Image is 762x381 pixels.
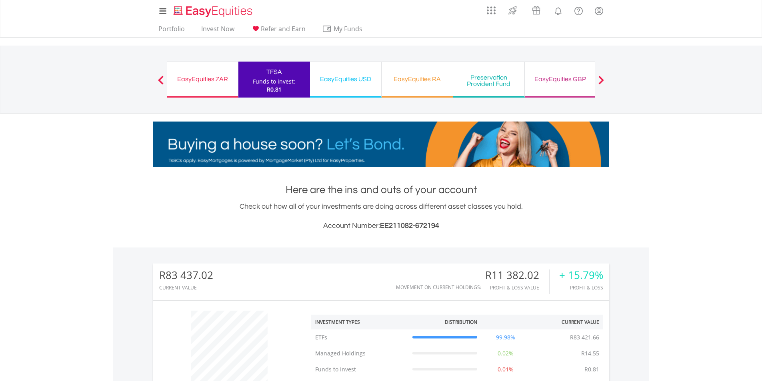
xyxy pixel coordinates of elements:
div: CURRENT VALUE [159,285,213,290]
div: Funds to invest: [253,78,295,86]
img: grid-menu-icon.svg [487,6,496,15]
span: EE211082-672194 [380,222,439,229]
button: Previous [153,80,169,88]
a: Notifications [548,2,568,18]
td: ETFs [311,329,408,345]
td: R14.55 [577,345,603,361]
div: Profit & Loss Value [485,285,549,290]
div: Preservation Provident Fund [458,74,520,87]
a: Portfolio [155,25,188,37]
a: FAQ's and Support [568,2,589,18]
div: Profit & Loss [559,285,603,290]
span: My Funds [322,24,374,34]
a: Refer and Earn [248,25,309,37]
h1: Here are the ins and outs of your account [153,183,609,197]
span: Refer and Earn [261,24,306,33]
a: Invest Now [198,25,238,37]
td: Funds to Invest [311,361,408,377]
td: R0.81 [580,361,603,377]
div: EasyEquities ZAR [172,74,233,85]
button: Next [593,80,609,88]
td: 0.02% [481,345,530,361]
div: EasyEquities RA [386,74,448,85]
a: Vouchers [524,2,548,17]
td: R83 421.66 [566,329,603,345]
h3: Account Number: [153,220,609,231]
div: + 15.79% [559,269,603,281]
a: My Profile [589,2,609,20]
img: thrive-v2.svg [506,4,519,17]
div: EasyEquities USD [315,74,376,85]
a: AppsGrid [482,2,501,15]
a: Home page [170,2,256,18]
img: EasyMortage Promotion Banner [153,122,609,167]
td: Managed Holdings [311,345,408,361]
div: Check out how all of your investments are doing across different asset classes you hold. [153,201,609,231]
span: R0.81 [267,86,282,93]
img: vouchers-v2.svg [530,4,543,17]
td: 0.01% [481,361,530,377]
div: Movement on Current Holdings: [396,285,481,290]
div: R83 437.02 [159,269,213,281]
div: TFSA [243,66,305,78]
th: Investment Types [311,315,408,329]
td: 99.98% [481,329,530,345]
div: R11 382.02 [485,269,549,281]
div: Distribution [445,319,477,325]
div: EasyEquities GBP [530,74,591,85]
img: EasyEquities_Logo.png [172,5,256,18]
th: Current Value [530,315,603,329]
